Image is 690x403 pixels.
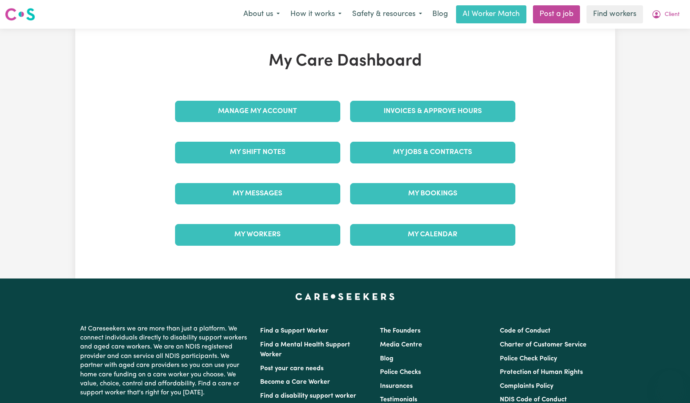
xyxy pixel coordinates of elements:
[175,142,340,163] a: My Shift Notes
[170,52,520,71] h1: My Care Dashboard
[285,6,347,23] button: How it works
[350,224,515,245] a: My Calendar
[500,369,583,376] a: Protection of Human Rights
[456,5,526,23] a: AI Worker Match
[665,10,680,19] span: Client
[646,6,685,23] button: My Account
[295,293,395,300] a: Careseekers home page
[175,183,340,204] a: My Messages
[260,328,328,334] a: Find a Support Worker
[350,101,515,122] a: Invoices & Approve Hours
[427,5,453,23] a: Blog
[500,328,551,334] a: Code of Conduct
[380,396,417,403] a: Testimonials
[80,321,250,401] p: At Careseekers we are more than just a platform. We connect individuals directly to disability su...
[500,383,553,389] a: Complaints Policy
[260,379,330,385] a: Become a Care Worker
[380,342,422,348] a: Media Centre
[380,328,420,334] a: The Founders
[347,6,427,23] button: Safety & resources
[587,5,643,23] a: Find workers
[500,342,587,348] a: Charter of Customer Service
[350,183,515,204] a: My Bookings
[260,342,350,358] a: Find a Mental Health Support Worker
[380,383,413,389] a: Insurances
[380,355,393,362] a: Blog
[533,5,580,23] a: Post a job
[380,369,421,376] a: Police Checks
[260,365,324,372] a: Post your care needs
[350,142,515,163] a: My Jobs & Contracts
[5,5,35,24] a: Careseekers logo
[500,355,557,362] a: Police Check Policy
[238,6,285,23] button: About us
[657,370,683,396] iframe: Button to launch messaging window
[500,396,567,403] a: NDIS Code of Conduct
[175,101,340,122] a: Manage My Account
[260,393,356,399] a: Find a disability support worker
[5,7,35,22] img: Careseekers logo
[175,224,340,245] a: My Workers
